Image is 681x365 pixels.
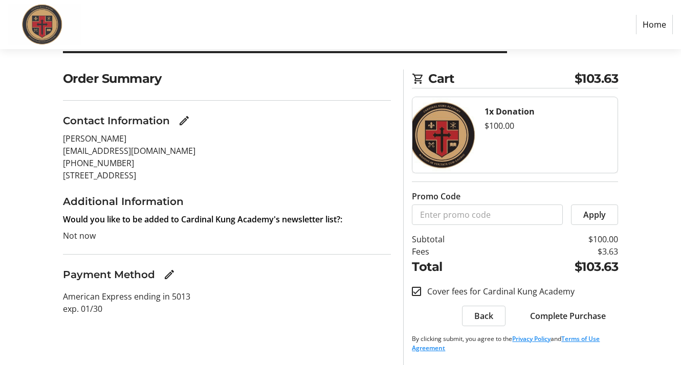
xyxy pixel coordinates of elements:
h3: Contact Information [63,113,170,128]
td: Fees [412,245,500,258]
button: Edit Payment Method [159,264,180,285]
h2: Order Summary [63,70,391,88]
div: $100.00 [485,120,609,132]
p: [PERSON_NAME] [63,132,391,145]
button: Back [462,306,506,326]
a: Home [636,15,673,34]
strong: Would you like to be added to Cardinal Kung Academy's newsletter list?: [63,214,342,225]
p: [EMAIL_ADDRESS][DOMAIN_NAME] [63,145,391,157]
h3: Additional Information [63,194,391,209]
h3: Payment Method [63,267,155,282]
p: Not now [63,230,391,242]
td: Subtotal [412,233,500,245]
span: Apply [583,209,606,221]
td: $100.00 [500,233,618,245]
button: Edit Contact Information [174,110,194,131]
td: $3.63 [500,245,618,258]
input: Enter promo code [412,204,563,225]
a: Privacy Policy [512,334,551,343]
img: Donation [412,97,476,173]
button: Apply [571,204,618,225]
img: Cardinal Kung Academy's Logo [8,4,81,45]
p: American Express ending in 5013 exp. 01/30 [63,290,391,315]
p: [PHONE_NUMBER] [63,157,391,169]
td: Total [412,258,500,276]
span: Back [474,310,493,322]
label: Promo Code [412,190,460,202]
button: Complete Purchase [518,306,618,326]
span: $103.63 [575,70,619,88]
span: Complete Purchase [530,310,606,322]
p: By clicking submit, you agree to the and [412,334,618,353]
strong: 1x Donation [485,106,535,117]
span: Cart [428,70,574,88]
label: Cover fees for Cardinal Kung Academy [421,285,575,298]
a: Terms of Use Agreement [412,334,600,352]
p: [STREET_ADDRESS] [63,169,391,181]
td: $103.63 [500,258,618,276]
